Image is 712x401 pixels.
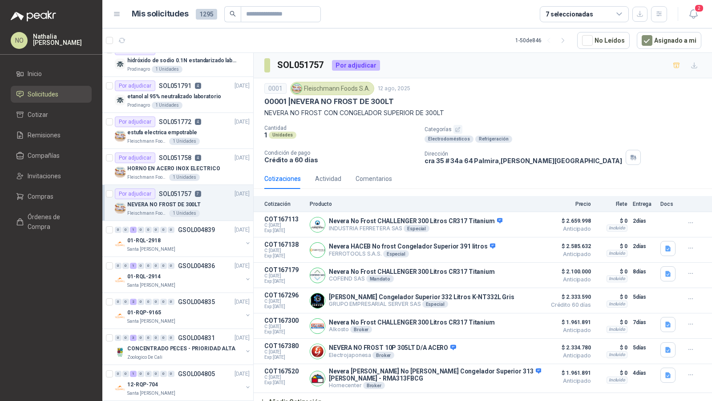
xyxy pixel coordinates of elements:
div: Cotizaciones [264,174,301,184]
div: Especial [422,301,448,308]
div: NO [11,32,28,49]
p: 7 [195,191,201,197]
div: 0 [138,263,144,269]
img: Company Logo [115,383,125,393]
a: Por adjudicarSOL0517584[DATE] Company LogoHORNO EN ACERO INOX ELECTRICOFleischmann Foods S.A.1 Un... [102,149,253,185]
span: Anticipado [546,328,591,333]
p: Santa [PERSON_NAME] [127,390,175,397]
p: NEVERA NO FROST 10P 305LT D/A ACERO [329,344,456,352]
img: Company Logo [115,167,125,177]
p: 12-RQP-704 [127,381,158,389]
p: Nevera [PERSON_NAME] No [PERSON_NAME] Congelador Superior 313 [PERSON_NAME] - RMA313FBCG [329,368,541,382]
span: Solicitudes [28,89,58,99]
span: C: [DATE] [264,223,304,228]
div: 0001 [264,83,287,94]
div: 0 [160,263,167,269]
p: Zoologico De Cali [127,354,162,361]
div: 0 [138,335,144,341]
span: C: [DATE] [264,299,304,304]
a: Por adjudicarSOL0517922[DATE] Company Logohidróxido de sodio 0.1N estandarizado laboratorioProdin... [102,41,253,77]
div: 0 [115,371,121,377]
p: GSOL004831 [178,335,215,341]
div: 0 [122,299,129,305]
p: Fleischmann Foods S.A. [127,174,167,181]
p: NEVERA NO FROST CON CONGELADOR SUPERIOR DE 300LT [264,108,701,118]
p: SOL051772 [159,119,191,125]
p: Prodinagro [127,66,150,73]
p: [DATE] [235,298,250,306]
p: INDUSTRIA FERRETERA SAS [329,225,502,232]
p: GSOL004839 [178,227,215,233]
div: Incluido [607,250,627,257]
p: Santa [PERSON_NAME] [127,282,175,289]
span: $ 1.961.891 [546,368,591,378]
p: FERROTOOLS S.A.S. [329,250,495,257]
span: Cotizar [28,110,48,120]
p: 01-RQL-2918 [127,237,161,245]
p: $ 0 [596,241,627,252]
p: Homecenter [329,382,541,389]
div: Por adjudicar [115,188,155,199]
a: Inicio [11,65,92,82]
p: 5 días [633,292,655,302]
p: Nevera No Frost CHALLENGER 300 Litros CR317 Titanium [329,268,495,275]
p: 4 días [633,368,655,378]
a: Invitaciones [11,168,92,184]
p: COT167113 [264,216,304,223]
span: Crédito 60 días [546,302,591,308]
span: Compras [28,192,53,201]
img: Company Logo [310,344,325,359]
img: Company Logo [310,293,325,308]
p: Flete [596,201,627,207]
p: Nevera No Frost CHALLENGER 300 Litros CR317 Titanium [329,217,502,225]
p: Precio [546,201,591,207]
img: Company Logo [310,319,325,333]
a: Solicitudes [11,86,92,103]
div: Por adjudicar [332,60,380,71]
span: Exp: [DATE] [264,380,304,385]
p: HORNO EN ACERO INOX ELECTRICO [127,164,220,173]
div: 0 [160,371,167,377]
div: 0 [153,263,159,269]
div: 0 [138,227,144,233]
p: Fleischmann Foods S.A. [127,210,167,217]
div: 0 [145,263,152,269]
div: Electrodomésticos [425,136,473,143]
span: C: [DATE] [264,375,304,380]
div: 0 [153,299,159,305]
div: 1 Unidades [152,102,182,109]
p: Dirección [425,151,623,157]
div: Por adjudicar [115,152,155,163]
img: Company Logo [310,243,325,257]
p: 1 [264,131,267,139]
p: 2 días [633,216,655,226]
img: Company Logo [310,268,325,283]
p: SOL051757 [159,191,191,197]
div: 0 [122,263,129,269]
span: Anticipado [546,353,591,358]
div: 0 [168,335,174,341]
div: Incluido [607,301,627,308]
p: Electrojaponesa [329,352,456,359]
p: Cantidad [264,125,417,131]
p: Entrega [633,201,655,207]
p: Santa [PERSON_NAME] [127,246,175,253]
div: 1 [130,371,137,377]
img: Company Logo [310,371,325,386]
div: 0 [145,299,152,305]
p: 5 días [633,342,655,353]
p: [PERSON_NAME] Congelador Superior 332 Litros K-NT332L Gris [329,293,514,301]
p: SOL051791 [159,83,191,89]
p: Prodinagro [127,102,150,109]
span: Exp: [DATE] [264,304,304,309]
a: Remisiones [11,127,92,144]
div: 0 [115,299,121,305]
div: Broker [372,352,394,359]
h3: SOL051757 [277,58,325,72]
a: 0 0 1 0 0 0 0 0 GSOL004805[DATE] Company Logo12-RQP-704Santa [PERSON_NAME] [115,369,251,397]
p: Crédito a 60 días [264,156,417,164]
button: Asignado a mi [637,32,701,49]
p: SOL051758 [159,155,191,161]
span: Exp: [DATE] [264,228,304,233]
div: Refrigeración [475,136,512,143]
